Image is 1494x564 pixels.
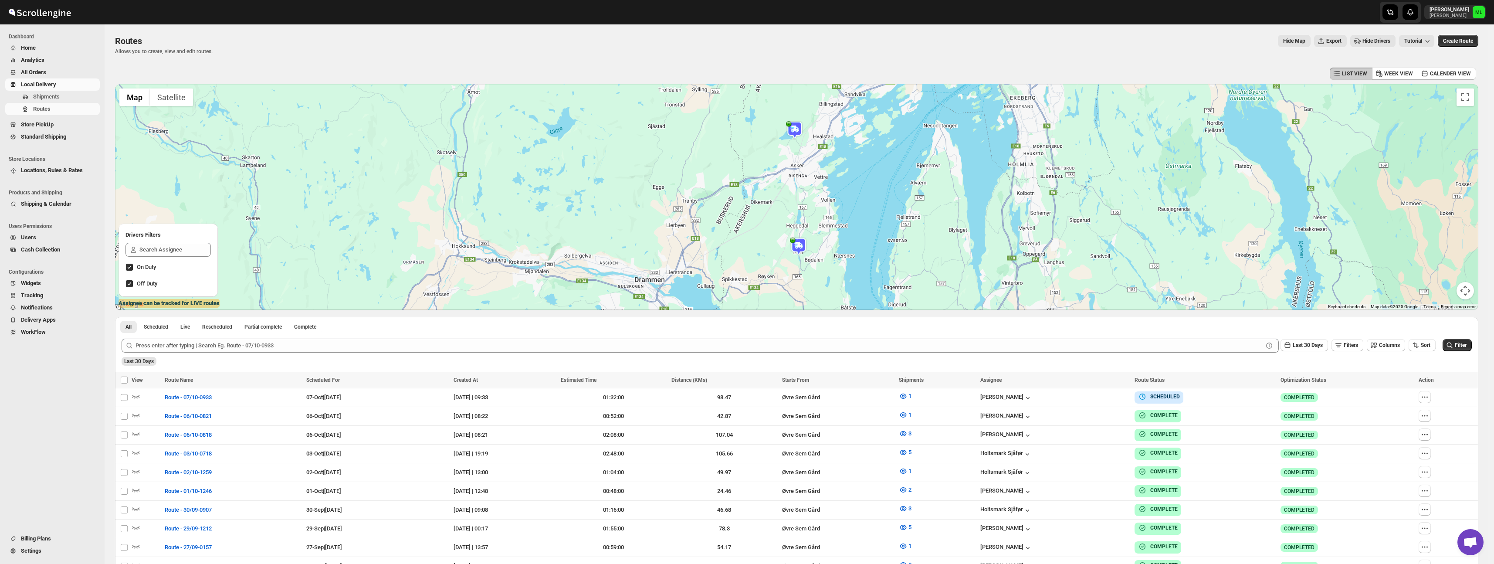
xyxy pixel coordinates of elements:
[782,524,894,533] div: Øvre Sem Gård
[159,391,217,404] button: Route - 07/10-0933
[33,105,51,112] span: Routes
[1284,544,1314,551] span: COMPLETED
[137,280,157,287] span: Off Duty
[1284,488,1314,495] span: COMPLETED
[1150,431,1178,437] b: COMPLETE
[980,431,1032,440] button: [PERSON_NAME]
[1344,342,1358,348] span: Filters
[159,540,217,554] button: Route - 27/09-0157
[159,447,217,461] button: Route - 03/10-0718
[5,533,100,545] button: Billing Plans
[671,506,777,514] div: 46.68
[165,412,212,421] span: Route - 06/10-0821
[1438,35,1478,47] button: Create Route
[1138,411,1178,420] button: COMPLETE
[5,66,100,78] button: All Orders
[671,524,777,533] div: 78.3
[21,57,44,63] span: Analytics
[908,505,911,512] span: 3
[894,464,917,478] button: 1
[894,539,917,553] button: 1
[782,431,894,439] div: Øvre Sem Gård
[21,246,60,253] span: Cash Collection
[561,431,666,439] div: 02:08:00
[1150,450,1178,456] b: COMPLETE
[782,543,894,552] div: Øvre Sem Gård
[671,431,777,439] div: 107.04
[1150,487,1178,493] b: COMPLETE
[1409,339,1436,351] button: Sort
[306,544,342,550] span: 27-Sep | [DATE]
[454,412,556,421] div: [DATE] | 08:22
[165,543,212,552] span: Route - 27/09-0157
[9,223,100,230] span: Users Permissions
[908,543,911,549] span: 1
[202,323,232,330] span: Rescheduled
[894,389,917,403] button: 1
[782,468,894,477] div: Øvre Sem Gård
[21,547,41,554] span: Settings
[5,545,100,557] button: Settings
[306,488,341,494] span: 01-Oct | [DATE]
[1150,469,1178,475] b: COMPLETE
[1423,304,1436,309] a: Terms (opens in new tab)
[33,93,60,100] span: Shipments
[5,277,100,289] button: Widgets
[1342,70,1367,77] span: LIST VIEW
[21,292,43,299] span: Tracking
[561,377,596,383] span: Estimated Time
[1475,10,1482,15] text: ML
[306,525,342,532] span: 29-Sep | [DATE]
[1455,342,1467,348] span: Filter
[1284,413,1314,420] span: COMPLETED
[165,393,212,402] span: Route - 07/10-0933
[306,413,341,419] span: 06-Oct | [DATE]
[980,377,1002,383] span: Assignee
[306,377,340,383] span: Scheduled For
[1278,35,1311,47] button: Map action label
[125,231,211,239] h2: Drivers Filters
[144,323,168,330] span: Scheduled
[1419,377,1434,383] span: Action
[180,323,190,330] span: Live
[1328,304,1365,310] button: Keyboard shortcuts
[21,69,46,75] span: All Orders
[980,487,1032,496] div: [PERSON_NAME]
[1284,450,1314,457] span: COMPLETED
[1293,342,1323,348] span: Last 30 Days
[1281,377,1326,383] span: Optimization Status
[306,450,341,457] span: 03-Oct | [DATE]
[782,449,894,458] div: Øvre Sem Gård
[908,449,911,455] span: 5
[1430,70,1471,77] span: CALENDER VIEW
[306,506,342,513] span: 30-Sep | [DATE]
[454,468,556,477] div: [DATE] | 13:00
[21,234,36,241] span: Users
[5,54,100,66] button: Analytics
[908,411,911,418] span: 1
[5,302,100,314] button: Notifications
[1284,469,1314,476] span: COMPLETED
[671,412,777,421] div: 42.87
[1138,430,1178,438] button: COMPLETE
[1150,506,1178,512] b: COMPLETE
[21,316,56,323] span: Delivery Apps
[1418,68,1476,80] button: CALENDER VIEW
[9,33,100,40] span: Dashboard
[5,231,100,244] button: Users
[980,450,1032,459] button: Holtsmark Sjåfør
[1457,529,1484,555] div: Open chat
[1138,523,1178,532] button: COMPLETE
[1138,542,1178,551] button: COMPLETE
[454,393,556,402] div: [DATE] | 09:33
[980,394,1032,402] div: [PERSON_NAME]
[1367,339,1405,351] button: Columns
[1284,506,1314,513] span: COMPLETED
[1138,467,1178,476] button: COMPLETE
[120,321,137,333] button: All routes
[980,544,1032,552] div: [PERSON_NAME]
[561,524,666,533] div: 01:55:00
[165,524,212,533] span: Route - 29/09-1212
[21,304,53,311] span: Notifications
